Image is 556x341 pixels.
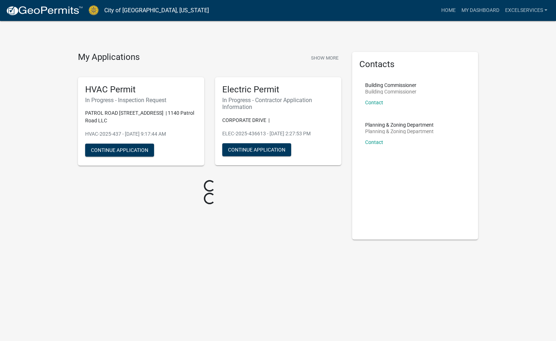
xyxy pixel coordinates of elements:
[104,4,209,17] a: City of [GEOGRAPHIC_DATA], [US_STATE]
[365,83,416,88] p: Building Commissioner
[222,143,291,156] button: Continue Application
[365,122,434,127] p: Planning & Zoning Department
[85,84,197,95] h5: HVAC Permit
[85,109,197,124] p: PATROL ROAD [STREET_ADDRESS] | 1140 Patrol Road LLC
[365,139,383,145] a: Contact
[222,97,334,110] h6: In Progress - Contractor Application Information
[222,130,334,137] p: ELEC-2025-436613 - [DATE] 2:27:53 PM
[85,97,197,104] h6: In Progress - Inspection Request
[365,129,434,134] p: Planning & Zoning Department
[365,100,383,105] a: Contact
[459,4,502,17] a: My Dashboard
[308,52,341,64] button: Show More
[365,89,416,94] p: Building Commissioner
[502,4,550,17] a: excelservices
[438,4,459,17] a: Home
[222,117,334,124] p: CORPORATE DRIVE |
[359,59,471,70] h5: Contacts
[85,144,154,157] button: Continue Application
[222,84,334,95] h5: Electric Permit
[85,130,197,138] p: HVAC-2025-437 - [DATE] 9:17:44 AM
[78,52,140,63] h4: My Applications
[89,5,98,15] img: City of Jeffersonville, Indiana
